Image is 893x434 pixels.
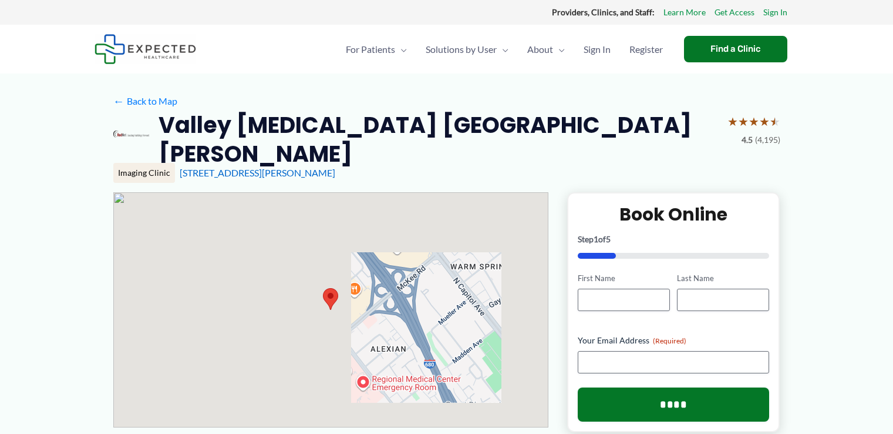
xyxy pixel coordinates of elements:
[578,235,770,243] p: Step of
[763,5,787,20] a: Sign In
[159,111,717,169] h2: Valley [MEDICAL_DATA] [GEOGRAPHIC_DATA][PERSON_NAME]
[629,29,663,70] span: Register
[620,29,672,70] a: Register
[552,7,655,17] strong: Providers, Clinics, and Staff:
[113,95,124,106] span: ←
[715,5,754,20] a: Get Access
[677,273,769,284] label: Last Name
[594,234,598,244] span: 1
[95,34,196,64] img: Expected Healthcare Logo - side, dark font, small
[755,132,780,148] span: (4,195)
[574,29,620,70] a: Sign In
[416,29,518,70] a: Solutions by UserMenu Toggle
[527,29,553,70] span: About
[578,335,770,346] label: Your Email Address
[663,5,706,20] a: Learn More
[180,167,335,178] a: [STREET_ADDRESS][PERSON_NAME]
[113,163,175,183] div: Imaging Clinic
[653,336,686,345] span: (Required)
[336,29,416,70] a: For PatientsMenu Toggle
[742,132,753,148] span: 4.5
[727,111,738,132] span: ★
[749,111,759,132] span: ★
[336,29,672,70] nav: Primary Site Navigation
[738,111,749,132] span: ★
[426,29,497,70] span: Solutions by User
[346,29,395,70] span: For Patients
[584,29,611,70] span: Sign In
[606,234,611,244] span: 5
[497,29,508,70] span: Menu Toggle
[553,29,565,70] span: Menu Toggle
[518,29,574,70] a: AboutMenu Toggle
[578,273,670,284] label: First Name
[684,36,787,62] a: Find a Clinic
[770,111,780,132] span: ★
[578,203,770,226] h2: Book Online
[759,111,770,132] span: ★
[113,92,177,110] a: ←Back to Map
[395,29,407,70] span: Menu Toggle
